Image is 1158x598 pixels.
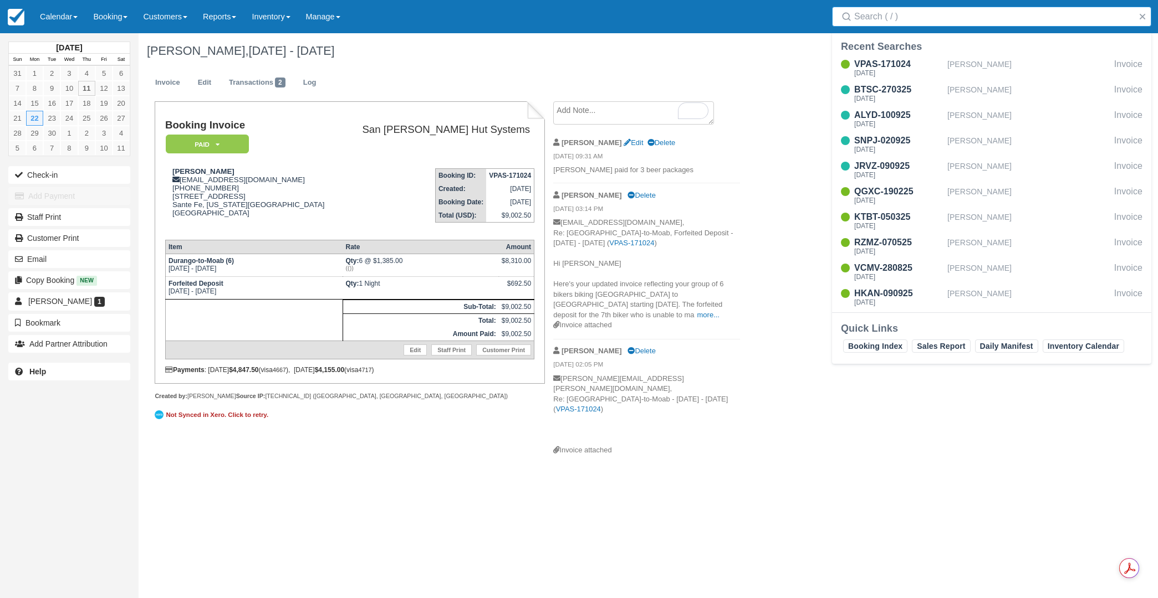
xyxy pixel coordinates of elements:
[95,96,113,111] a: 19
[345,280,359,287] strong: Qty
[343,240,498,254] th: Rate
[229,366,258,374] strong: $4,847.50
[29,367,46,376] b: Help
[43,141,60,156] a: 7
[947,287,1110,308] div: [PERSON_NAME]
[343,276,498,299] td: 1 Night
[854,95,943,102] div: [DATE]
[94,297,105,307] span: 1
[8,250,130,268] button: Email
[624,138,643,147] a: Edit
[8,314,130,332] button: Bookmark
[9,96,26,111] a: 14
[486,182,534,195] td: [DATE]
[165,366,205,374] strong: Payments
[553,374,740,446] p: [PERSON_NAME][EMAIL_ADDRESS][PERSON_NAME][DOMAIN_NAME], Re: [GEOGRAPHIC_DATA]-to-Moab - [DATE] - ...
[273,367,286,373] small: 4667
[155,409,271,421] a: Not Synced in Xero. Click to retry.
[947,83,1110,104] div: [PERSON_NAME]
[854,172,943,178] div: [DATE]
[476,344,531,355] a: Customer Print
[562,347,622,355] strong: [PERSON_NAME]
[8,335,130,353] button: Add Partner Attribution
[147,44,999,58] h1: [PERSON_NAME],
[76,276,97,285] span: New
[553,218,740,320] p: [EMAIL_ADDRESS][DOMAIN_NAME], Re: [GEOGRAPHIC_DATA]-to-Moab, Forfeited Deposit - [DATE] - [DATE] ...
[609,239,654,247] a: VPAS-171024
[8,9,24,25] img: checkfront-main-nav-mini-logo.png
[60,96,78,111] a: 17
[435,209,486,223] th: Total (USD):
[8,292,130,310] a: [PERSON_NAME] 1
[190,72,220,94] a: Edit
[43,96,60,111] a: 16
[343,254,498,276] td: 6 @ $1,385.00
[556,405,601,413] a: VPAS-171024
[26,126,43,141] a: 29
[562,138,622,147] strong: [PERSON_NAME]
[43,81,60,96] a: 9
[43,126,60,141] a: 30
[8,208,130,226] a: Staff Print
[854,210,943,224] div: KTBT-050325
[60,54,78,66] th: Wed
[165,120,340,131] h1: Booking Invoice
[697,311,720,319] a: more...
[78,96,95,111] a: 18
[854,248,943,255] div: [DATE]
[60,111,78,126] a: 24
[9,66,26,81] a: 31
[26,81,43,96] a: 8
[345,124,530,136] h2: San [PERSON_NAME] Hut Systems
[854,70,943,76] div: [DATE]
[832,236,1151,257] a: RZMZ-070525[DATE][PERSON_NAME]Invoice
[553,152,740,164] em: [DATE] 09:31 AM
[947,185,1110,206] div: [PERSON_NAME]
[843,339,907,353] a: Booking Index
[78,141,95,156] a: 9
[947,134,1110,155] div: [PERSON_NAME]
[502,280,531,296] div: $692.50
[165,276,343,299] td: [DATE] - [DATE]
[647,138,675,147] a: Delete
[404,344,427,355] a: Edit
[435,169,486,183] th: Booking ID:
[60,81,78,96] a: 10
[628,347,655,355] a: Delete
[854,121,943,127] div: [DATE]
[60,126,78,141] a: 1
[78,54,95,66] th: Thu
[26,66,43,81] a: 1
[832,159,1151,181] a: JRVZ-090925[DATE][PERSON_NAME]Invoice
[28,297,92,306] span: [PERSON_NAME]
[841,40,1142,53] div: Recent Searches
[947,236,1110,257] div: [PERSON_NAME]
[60,66,78,81] a: 3
[832,261,1151,282] a: VCMV-280825[DATE][PERSON_NAME]Invoice
[26,96,43,111] a: 15
[553,360,740,372] em: [DATE] 02:05 PM
[26,111,43,126] a: 22
[435,195,486,209] th: Booking Date:
[95,141,113,156] a: 10
[841,322,1142,335] div: Quick Links
[947,261,1110,282] div: [PERSON_NAME]
[431,344,472,355] a: Staff Print
[95,66,113,81] a: 5
[165,366,534,374] div: : [DATE] (visa ), [DATE] (visa )
[854,159,943,173] div: JRVZ-090925
[553,445,740,456] div: Invoice attached
[8,271,130,289] button: Copy Booking New
[1114,83,1142,104] div: Invoice
[947,210,1110,231] div: [PERSON_NAME]
[248,44,334,58] span: [DATE] - [DATE]
[78,81,95,96] a: 11
[435,182,486,195] th: Created:
[113,126,130,141] a: 4
[1114,159,1142,181] div: Invoice
[315,366,344,374] strong: $4,155.00
[78,126,95,141] a: 2
[95,54,113,66] th: Fri
[832,58,1151,79] a: VPAS-171024[DATE][PERSON_NAME]Invoice
[1043,339,1124,353] a: Inventory Calendar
